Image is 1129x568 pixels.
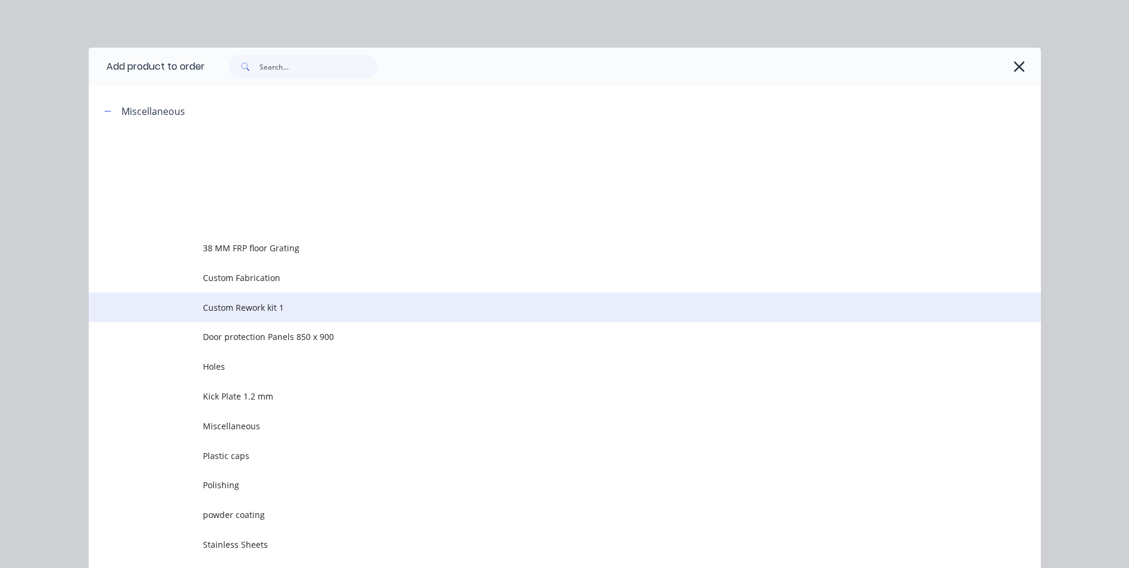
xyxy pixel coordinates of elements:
[259,55,377,79] input: Search...
[203,330,873,343] span: Door protection Panels 850 x 900
[203,450,873,462] span: Plastic caps
[203,390,873,402] span: Kick Plate 1.2 mm
[203,360,873,373] span: Holes
[203,508,873,521] span: powder coating
[203,242,873,254] span: 38 MM FRP floor Grating
[203,271,873,284] span: Custom Fabrication
[203,538,873,551] span: Stainless Sheets
[121,104,185,118] div: Miscellaneous
[203,420,873,432] span: Miscellaneous
[203,301,873,314] span: Custom Rework kit 1
[203,479,873,491] span: Polishing
[89,48,205,86] div: Add product to order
